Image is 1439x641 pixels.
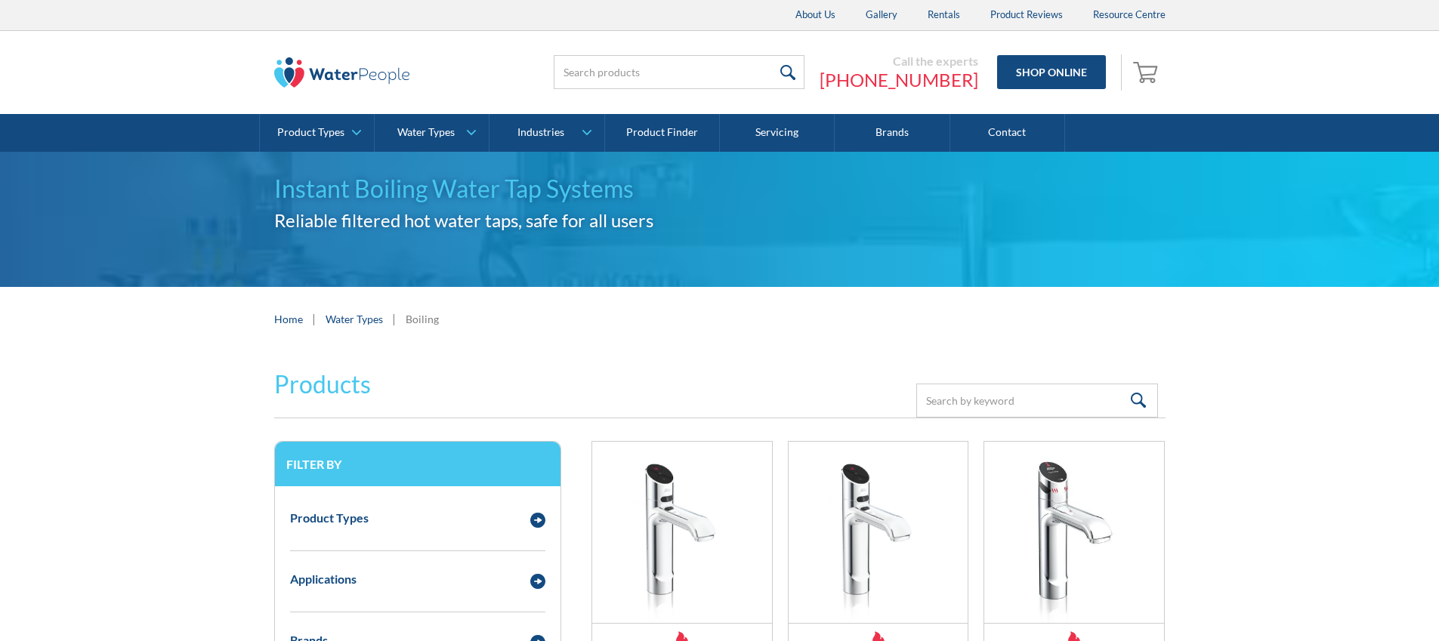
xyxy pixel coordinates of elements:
[310,310,318,328] div: |
[820,54,978,69] div: Call the experts
[277,126,344,139] div: Product Types
[274,366,371,402] h2: Products
[517,126,564,139] div: Industries
[406,311,439,327] div: Boiling
[326,311,383,327] a: Water Types
[1129,54,1166,91] a: Open empty cart
[290,570,357,588] div: Applications
[375,114,489,152] a: Water Types
[720,114,835,152] a: Servicing
[260,114,374,152] a: Product Types
[274,311,303,327] a: Home
[397,126,455,139] div: Water Types
[1133,60,1162,84] img: shopping cart
[554,55,804,89] input: Search products
[489,114,604,152] a: Industries
[605,114,720,152] a: Product Finder
[290,509,369,527] div: Product Types
[916,384,1158,418] input: Search by keyword
[391,310,398,328] div: |
[274,57,410,88] img: The Water People
[984,442,1164,623] img: Zip HydroTap G5 B100 Touch-Free Wave Boiling
[789,442,968,623] img: Zip HydroTap G5 B60 Boiling Only
[274,171,1166,207] h1: Instant Boiling Water Tap Systems
[997,55,1106,89] a: Shop Online
[592,442,772,623] img: Zip HydroTap G5 B100 Boiling Only
[820,69,978,91] a: [PHONE_NUMBER]
[286,457,549,471] h3: Filter by
[950,114,1065,152] a: Contact
[274,207,1166,234] h2: Reliable filtered hot water taps, safe for all users
[835,114,950,152] a: Brands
